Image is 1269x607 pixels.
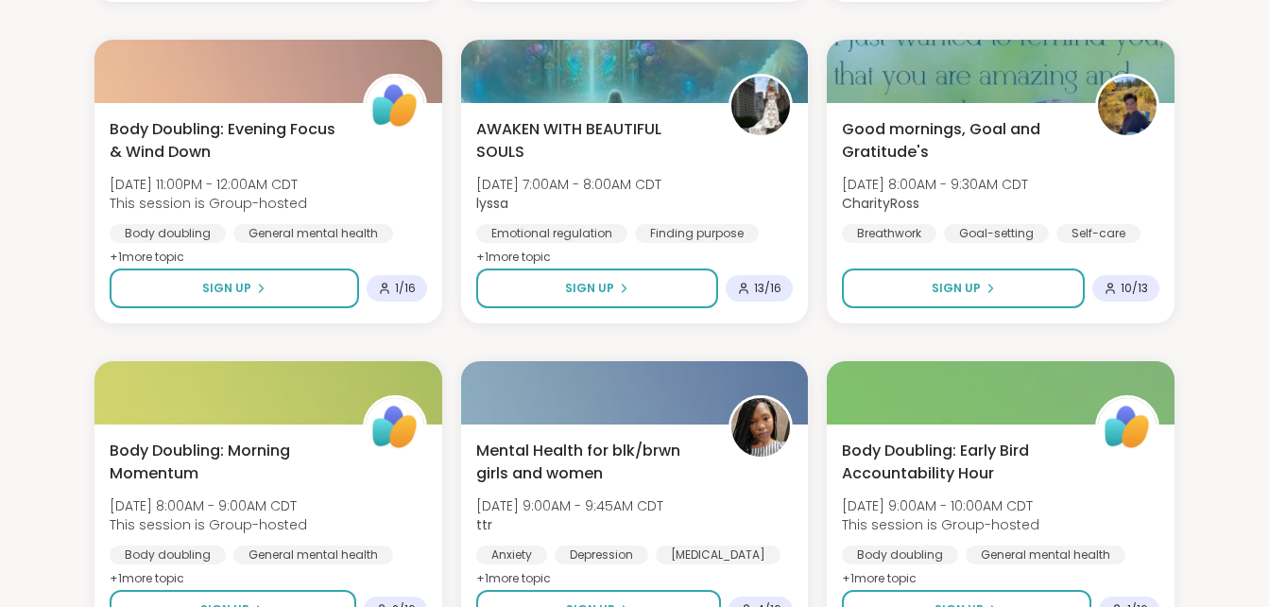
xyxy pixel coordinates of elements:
div: General mental health [966,546,1125,564]
img: CharityRoss [1098,77,1157,135]
span: Mental Health for blk/brwn girls and women [476,440,709,485]
img: ttr [731,398,790,457]
span: 13 / 16 [754,281,781,296]
span: [DATE] 8:00AM - 9:00AM CDT [110,496,307,515]
div: Goal-setting [944,224,1049,243]
span: 10 / 13 [1121,281,1148,296]
span: Body Doubling: Evening Focus & Wind Down [110,118,342,164]
span: This session is Group-hosted [110,515,307,534]
span: Good mornings, Goal and Gratitude's [842,118,1074,164]
span: Body Doubling: Early Bird Accountability Hour [842,440,1074,485]
b: lyssa [476,194,508,213]
div: Self-care [1056,224,1140,243]
span: AWAKEN WITH BEAUTIFUL SOULS [476,118,709,164]
div: Body doubling [110,546,226,564]
span: Sign Up [932,280,981,297]
span: [DATE] 7:00AM - 8:00AM CDT [476,175,661,194]
div: General mental health [233,546,393,564]
div: Body doubling [842,546,958,564]
img: ShareWell [1098,398,1157,457]
span: [DATE] 11:00PM - 12:00AM CDT [110,175,307,194]
div: Depression [555,546,648,564]
span: This session is Group-hosted [110,194,307,213]
button: Sign Up [476,269,719,308]
div: General mental health [233,224,393,243]
img: ShareWell [366,77,424,135]
div: Finding purpose [635,224,759,243]
button: Sign Up [842,269,1085,308]
div: Breathwork [842,224,936,243]
span: [DATE] 8:00AM - 9:30AM CDT [842,175,1028,194]
span: Sign Up [565,280,614,297]
b: ttr [476,515,492,534]
b: CharityRoss [842,194,919,213]
span: Body Doubling: Morning Momentum [110,440,342,485]
div: [MEDICAL_DATA] [656,546,780,564]
span: [DATE] 9:00AM - 10:00AM CDT [842,496,1039,515]
div: Body doubling [110,224,226,243]
img: lyssa [731,77,790,135]
div: Emotional regulation [476,224,627,243]
img: ShareWell [366,398,424,457]
span: [DATE] 9:00AM - 9:45AM CDT [476,496,663,515]
div: Anxiety [476,546,547,564]
span: Sign Up [202,280,251,297]
button: Sign Up [110,269,359,308]
span: 1 / 16 [395,281,416,296]
span: This session is Group-hosted [842,515,1039,534]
